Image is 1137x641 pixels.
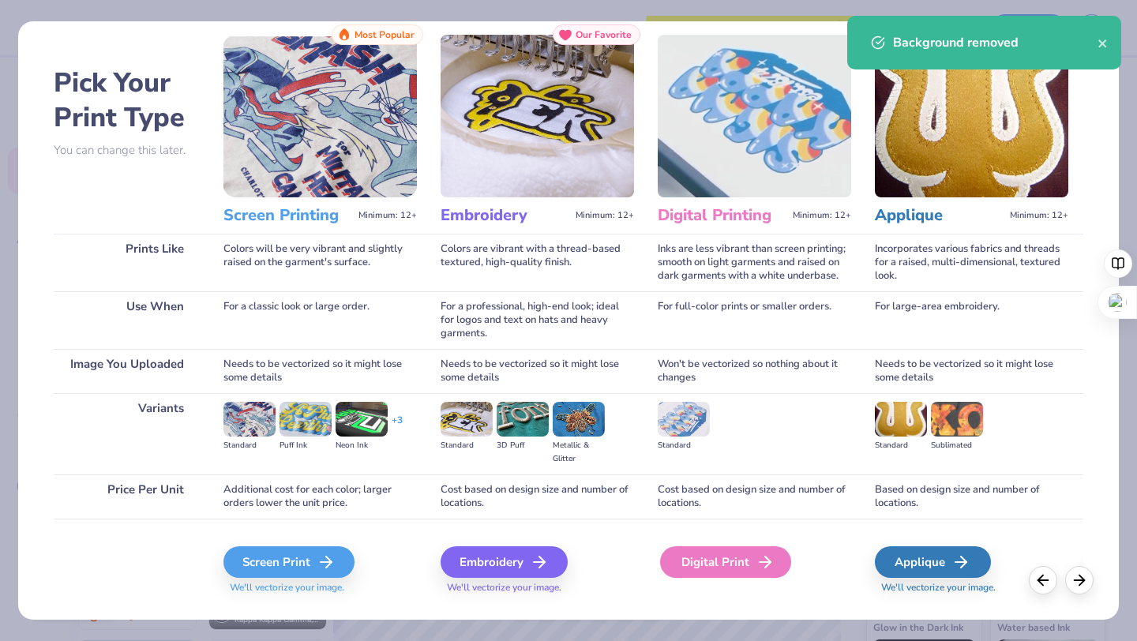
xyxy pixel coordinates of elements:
[793,210,851,221] span: Minimum: 12+
[280,439,332,452] div: Puff Ink
[223,439,276,452] div: Standard
[441,581,634,594] span: We'll vectorize your image.
[875,349,1068,393] div: Needs to be vectorized so it might lose some details
[441,291,634,349] div: For a professional, high-end look; ideal for logos and text on hats and heavy garments.
[54,144,200,157] p: You can change this later.
[875,234,1068,291] div: Incorporates various fabrics and threads for a raised, multi-dimensional, textured look.
[54,291,200,349] div: Use When
[54,234,200,291] div: Prints Like
[392,414,403,440] div: + 3
[875,205,1004,226] h3: Applique
[441,349,634,393] div: Needs to be vectorized so it might lose some details
[223,474,417,519] div: Additional cost for each color; larger orders lower the unit price.
[223,349,417,393] div: Needs to be vectorized so it might lose some details
[497,402,549,437] img: 3D Puff
[875,291,1068,349] div: For large-area embroidery.
[223,291,417,349] div: For a classic look or large order.
[576,29,632,40] span: Our Favorite
[280,402,332,437] img: Puff Ink
[336,439,388,452] div: Neon Ink
[223,581,417,594] span: We'll vectorize your image.
[893,33,1098,52] div: Background removed
[931,439,983,452] div: Sublimated
[441,474,634,519] div: Cost based on design size and number of locations.
[441,205,569,226] h3: Embroidery
[441,35,634,197] img: Embroidery
[497,439,549,452] div: 3D Puff
[553,439,605,466] div: Metallic & Glitter
[1098,33,1109,52] button: close
[441,234,634,291] div: Colors are vibrant with a thread-based textured, high-quality finish.
[875,546,991,578] div: Applique
[355,29,415,40] span: Most Popular
[441,402,493,437] img: Standard
[54,474,200,519] div: Price Per Unit
[441,546,568,578] div: Embroidery
[358,210,417,221] span: Minimum: 12+
[1010,210,1068,221] span: Minimum: 12+
[875,474,1068,519] div: Based on design size and number of locations.
[658,291,851,349] div: For full-color prints or smaller orders.
[658,474,851,519] div: Cost based on design size and number of locations.
[658,35,851,197] img: Digital Printing
[54,66,200,135] h2: Pick Your Print Type
[54,349,200,393] div: Image You Uploaded
[658,234,851,291] div: Inks are less vibrant than screen printing; smooth on light garments and raised on dark garments ...
[576,210,634,221] span: Minimum: 12+
[223,205,352,226] h3: Screen Printing
[875,402,927,437] img: Standard
[223,546,355,578] div: Screen Print
[336,402,388,437] img: Neon Ink
[441,439,493,452] div: Standard
[875,439,927,452] div: Standard
[660,546,791,578] div: Digital Print
[931,402,983,437] img: Sublimated
[658,439,710,452] div: Standard
[553,402,605,437] img: Metallic & Glitter
[875,581,1068,594] span: We'll vectorize your image.
[875,35,1068,197] img: Applique
[658,349,851,393] div: Won't be vectorized so nothing about it changes
[223,35,417,197] img: Screen Printing
[223,234,417,291] div: Colors will be very vibrant and slightly raised on the garment's surface.
[54,393,200,474] div: Variants
[658,402,710,437] img: Standard
[223,402,276,437] img: Standard
[658,205,786,226] h3: Digital Printing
